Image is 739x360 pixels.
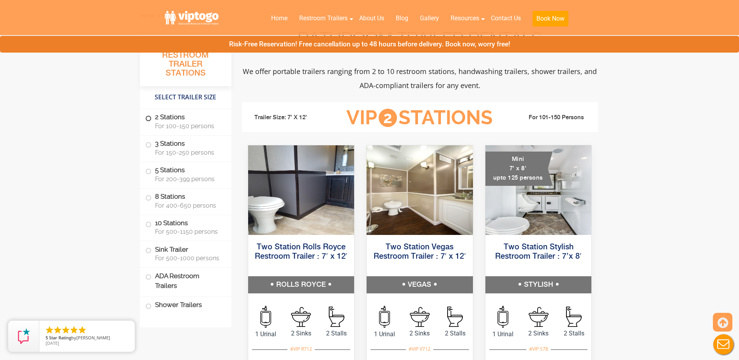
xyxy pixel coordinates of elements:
img: Review Rating [16,328,32,344]
span: 2 Stalls [437,329,473,338]
label: 5 Stations [145,162,226,186]
img: an icon of stall [566,307,582,327]
img: an icon of urinal [497,306,508,328]
a: Contact Us [485,10,527,27]
span: For 400-650 persons [155,202,222,209]
div: #VIP S78 [526,344,551,354]
a: About Us [353,10,390,27]
div: #VIP V712 [406,344,433,354]
a: Two Station Stylish Restroom Trailer : 7’x 8′ [495,243,581,261]
a: Book Now [527,10,574,31]
img: A mini restroom trailer with two separate stations and separate doors for males and females [485,145,592,235]
span: For 200-399 persons [155,175,222,183]
img: an icon of sink [529,307,549,327]
span: 2 Sinks [521,329,556,338]
span: [PERSON_NAME] [76,335,110,341]
label: 8 Stations [145,189,226,213]
span: 1 Urinal [248,330,284,339]
button: Live Chat [708,329,739,360]
label: 2 Stations [145,109,226,133]
img: an icon of stall [329,307,344,327]
span: For 500-1150 persons [155,228,222,235]
span: For 500-1000 persons [155,254,222,262]
div: #VIP R712 [287,344,315,354]
label: 3 Stations [145,136,226,160]
p: We offer portable trailers ranging from 2 to 10 restroom stations, handwashing trailers, shower t... [242,64,598,92]
img: an icon of urinal [260,306,271,328]
a: Home [265,10,293,27]
label: 10 Stations [145,215,226,239]
button: Book Now [533,11,568,26]
span: 2 Sinks [402,329,437,338]
h4: Select Trailer Size [140,90,231,105]
span: 2 Stalls [319,329,354,338]
li:  [69,325,79,335]
span: 1 Urinal [485,330,521,339]
li:  [45,325,54,335]
span: 5 [46,335,48,341]
label: Shower Trailers [145,297,226,314]
h5: STYLISH [485,276,592,293]
span: 2 Stalls [556,329,592,338]
a: Resources [445,10,485,27]
img: an icon of sink [410,307,430,327]
li:  [78,325,87,335]
img: an icon of urinal [379,306,390,328]
h5: VEGAS [367,276,473,293]
li: Trailer Size: 7' X 12' [247,106,335,129]
label: ADA Restroom Trailers [145,268,226,294]
a: Restroom Trailers [293,10,353,27]
a: Two Station Vegas Restroom Trailer : 7′ x 12′ [374,243,466,261]
a: Two Station Rolls Royce Restroom Trailer : 7′ x 12′ [255,243,347,261]
span: For 100-150 persons [155,122,222,130]
span: by [46,335,129,341]
h3: VIP Stations [334,107,505,129]
img: Side view of two station restroom trailer with separate doors for males and females [248,145,355,235]
h5: ROLLS ROYCE [248,276,355,293]
span: 2 Sinks [283,329,319,338]
img: Side view of two station restroom trailer with separate doors for males and females [367,145,473,235]
a: Gallery [414,10,445,27]
span: [DATE] [46,340,59,346]
img: an icon of sink [291,307,311,327]
div: Mini 7' x 8' upto 125 persons [485,152,553,186]
h3: All Portable Restroom Trailer Stations [140,39,231,86]
label: Sink Trailer [145,241,226,265]
li: For 101-150 Persons [505,113,593,122]
span: 1 Urinal [367,330,402,339]
span: Star Rating [49,335,71,341]
li:  [53,325,62,335]
span: For 150-250 persons [155,149,222,156]
li:  [61,325,71,335]
span: 2 [379,109,397,127]
img: an icon of stall [447,307,463,327]
a: Blog [390,10,414,27]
